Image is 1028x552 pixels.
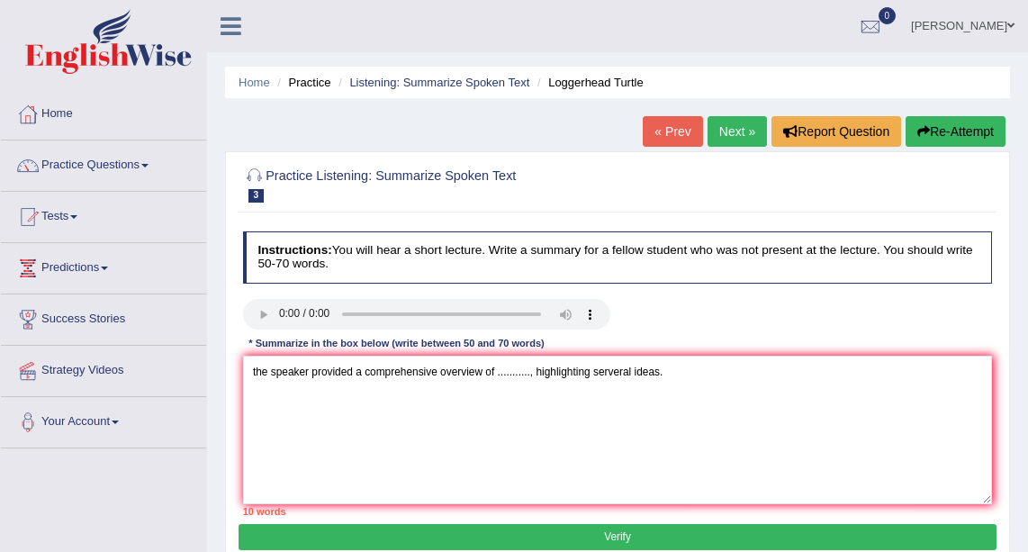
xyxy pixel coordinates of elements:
[879,7,897,24] span: 0
[239,524,996,550] button: Verify
[771,116,901,147] button: Report Question
[643,116,702,147] a: « Prev
[1,346,206,391] a: Strategy Videos
[1,89,206,134] a: Home
[1,140,206,186] a: Practice Questions
[533,74,644,91] li: Loggerhead Turtle
[257,243,331,257] b: Instructions:
[1,243,206,288] a: Predictions
[248,189,265,203] span: 3
[708,116,767,147] a: Next »
[1,397,206,442] a: Your Account
[1,192,206,237] a: Tests
[243,337,551,352] div: * Summarize in the box below (write between 50 and 70 words)
[243,504,993,519] div: 10 words
[349,76,529,89] a: Listening: Summarize Spoken Text
[239,76,270,89] a: Home
[243,231,993,283] h4: You will hear a short lecture. Write a summary for a fellow student who was not present at the le...
[906,116,1005,147] button: Re-Attempt
[1,294,206,339] a: Success Stories
[243,165,708,203] h2: Practice Listening: Summarize Spoken Text
[273,74,330,91] li: Practice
